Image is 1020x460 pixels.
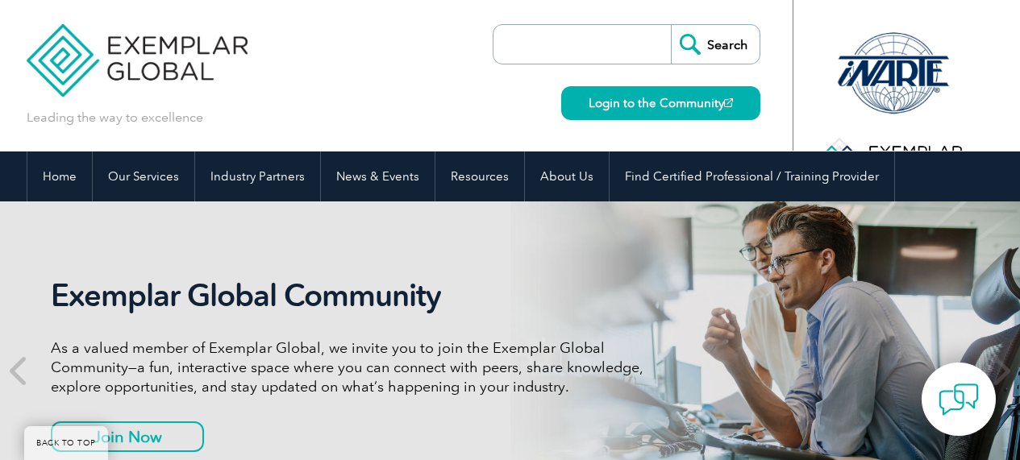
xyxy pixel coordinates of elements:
img: contact-chat.png [939,379,979,420]
input: Search [671,25,760,64]
a: Join Now [51,421,204,452]
a: BACK TO TOP [24,426,108,460]
p: Leading the way to excellence [27,109,203,126]
p: As a valued member of Exemplar Global, we invite you to join the Exemplar Global Community—a fun,... [51,338,656,396]
a: About Us [525,151,609,201]
a: News & Events [321,151,435,201]
h2: Exemplar Global Community [51,277,656,314]
a: Find Certified Professional / Training Provider [610,151,894,201]
a: Industry Partners [195,151,320,201]
img: open_square.png [724,98,733,107]
a: Login to the Community [561,86,760,120]
a: Home [27,151,92,201]
a: Our Services [93,151,194,201]
a: Resources [435,151,524,201]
